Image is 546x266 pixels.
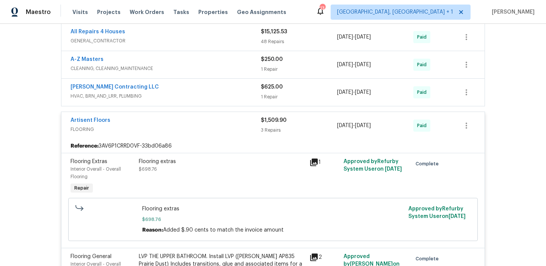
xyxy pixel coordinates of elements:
span: [DATE] [355,62,371,67]
a: [PERSON_NAME] Contracting LLC [71,84,159,90]
span: [DATE] [337,34,353,40]
span: $698.76 [142,216,404,223]
div: 1 Repair [261,93,337,101]
span: Repair [71,184,92,192]
span: Visits [72,8,88,16]
span: Tasks [173,9,189,15]
span: Complete [416,255,442,263]
div: 1 Repair [261,65,337,73]
span: Flooring General [71,254,111,259]
div: 3AV6P1CRRD0VF-33bd06a86 [61,139,485,153]
span: - [337,122,371,129]
span: [DATE] [355,34,371,40]
span: Flooring Extras [71,159,107,164]
span: Maestro [26,8,51,16]
div: 1 [309,158,339,167]
span: HVAC, BRN_AND_LRR, PLUMBING [71,92,261,100]
span: Paid [417,122,430,129]
span: GENERAL_CONTRACTOR [71,37,261,45]
span: [GEOGRAPHIC_DATA], [GEOGRAPHIC_DATA] + 1 [337,8,453,16]
span: $250.00 [261,57,283,62]
span: [DATE] [337,90,353,95]
div: 48 Repairs [261,38,337,45]
span: Properties [198,8,228,16]
span: $625.00 [261,84,283,90]
span: Complete [416,160,442,168]
div: 13 [320,5,325,12]
span: Paid [417,89,430,96]
span: $1,509.90 [261,118,287,123]
span: [DATE] [385,166,402,172]
a: A-Z Masters [71,57,104,62]
span: Flooring extras [142,205,404,213]
span: Approved by Refurby System User on [344,159,402,172]
div: Flooring extras [139,158,305,165]
span: - [337,33,371,41]
span: $698.76 [139,167,157,171]
span: Geo Assignments [237,8,286,16]
span: [PERSON_NAME] [489,8,535,16]
span: Interior Overall - Overall Flooring [71,167,121,179]
span: FLOORING [71,126,261,133]
span: [DATE] [337,123,353,128]
span: Projects [97,8,121,16]
span: [DATE] [337,62,353,67]
span: [DATE] [355,123,371,128]
span: $15,125.53 [261,29,287,34]
a: All Repairs 4 Houses [71,29,125,34]
span: Paid [417,33,430,41]
span: - [337,89,371,96]
span: Reason: [142,227,163,233]
span: Approved by Refurby System User on [408,206,466,219]
span: CLEANING, CLEANING_MAINTENANCE [71,65,261,72]
span: Work Orders [130,8,164,16]
b: Reference: [71,142,99,150]
span: - [337,61,371,68]
div: 3 Repairs [261,126,337,134]
a: Artisent Floors [71,118,110,123]
span: Added $.90 cents to match the invoice amount [163,227,284,233]
span: Paid [417,61,430,68]
span: [DATE] [355,90,371,95]
div: 2 [309,253,339,262]
span: [DATE] [449,214,466,219]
